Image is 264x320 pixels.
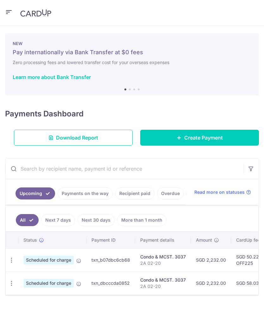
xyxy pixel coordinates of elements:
span: Download Report [56,134,98,141]
a: Overdue [157,187,184,199]
div: Condo & MCST. 3037 [140,254,186,260]
th: Payment ID [86,232,135,248]
td: txn_b07dbc6cb68 [86,248,135,271]
a: Next 30 days [78,214,115,226]
td: txn_dbcccda0852 [86,271,135,295]
a: Payments on the way [58,187,113,199]
h6: Zero processing fees and lowered transfer cost for your overseas expenses [13,59,251,66]
td: SGD 2,232.00 [191,271,231,295]
a: Cancelled [186,187,216,199]
th: Payment details [135,232,191,248]
span: Create Payment [184,134,223,141]
a: All [16,214,39,226]
a: Read more on statuses [194,189,251,195]
span: Status [23,237,37,243]
div: Condo & MCST. 3037 [140,277,186,283]
span: Read more on statuses [194,189,245,195]
h5: Pay internationally via Bank Transfer at $0 fees [13,49,251,56]
td: SGD 2,232.00 [191,248,231,271]
h4: Payments Dashboard [5,108,84,120]
a: Upcoming [16,187,55,199]
p: 2A 02-20 [140,260,186,266]
span: Scheduled for charge [23,279,74,288]
span: CardUp fee [236,237,260,243]
img: CardUp [20,9,51,17]
a: Download Report [14,130,133,146]
span: Amount [196,237,212,243]
a: Next 7 days [41,214,75,226]
a: Recipient paid [115,187,154,199]
a: Learn more about Bank Transfer [13,74,91,80]
a: More than 1 month [117,214,167,226]
p: 2A 02-20 [140,283,186,290]
input: Search by recipient name, payment id or reference [5,159,243,179]
a: Create Payment [140,130,259,146]
span: Scheduled for charge [23,256,74,264]
p: NEW [13,41,251,46]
